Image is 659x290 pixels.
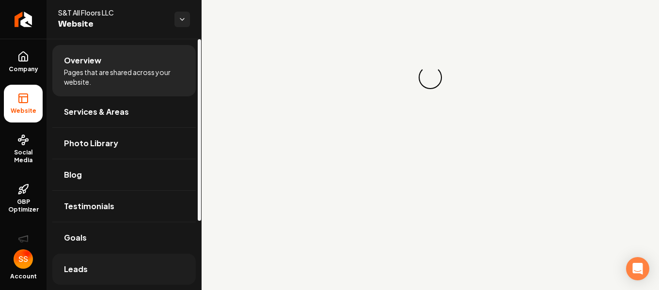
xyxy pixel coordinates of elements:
a: Blog [52,159,196,190]
span: Social Media [4,149,43,164]
a: Testimonials [52,191,196,222]
div: Loading [418,65,443,91]
span: Pages that are shared across your website. [64,67,184,87]
button: Open user button [14,249,33,269]
a: GBP Optimizer [4,176,43,221]
span: Website [7,107,40,115]
span: Company [5,65,42,73]
span: Account [10,273,37,280]
span: Photo Library [64,137,118,149]
span: Blog [64,169,82,181]
span: Goals [64,232,87,244]
span: Overview [64,55,101,66]
span: Leads [64,263,88,275]
div: Open Intercom Messenger [626,257,649,280]
a: Goals [52,222,196,253]
span: S&T All Floors LLC [58,8,167,17]
a: Photo Library [52,128,196,159]
span: GBP Optimizer [4,198,43,214]
a: Social Media [4,126,43,172]
a: Company [4,43,43,81]
a: Services & Areas [52,96,196,127]
img: Steven Scott [14,249,33,269]
span: Testimonials [64,200,114,212]
span: Services & Areas [64,106,129,118]
span: Website [58,17,167,31]
img: Rebolt Logo [15,12,32,27]
a: Leads [52,254,196,285]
